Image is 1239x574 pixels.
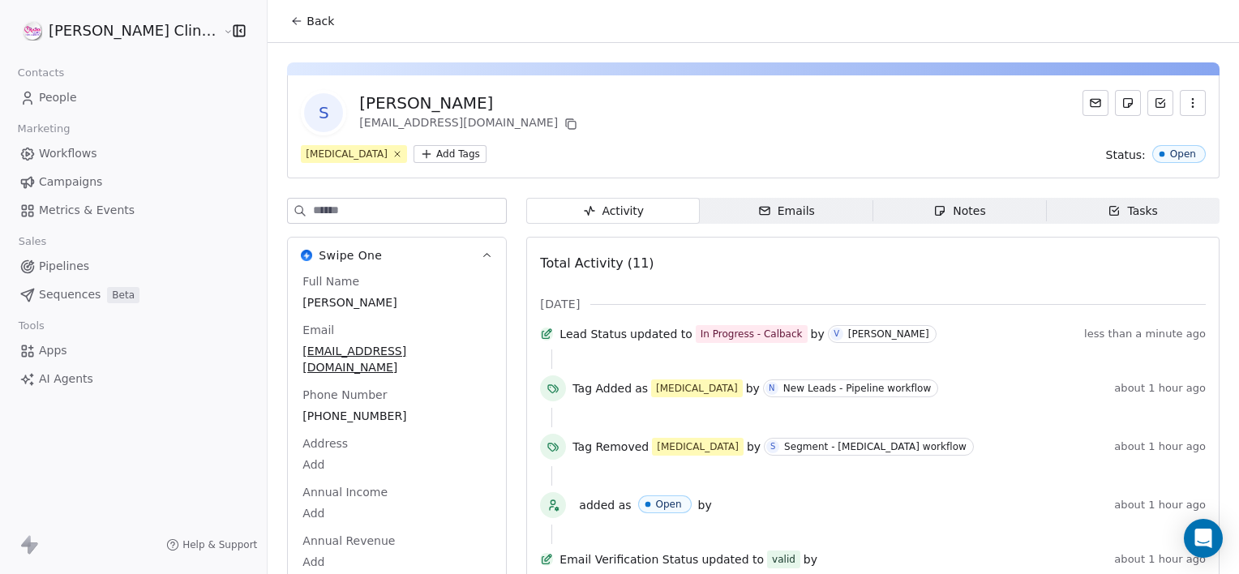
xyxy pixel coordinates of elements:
[540,255,654,271] span: Total Activity (11)
[13,366,254,392] a: AI Agents
[23,21,42,41] img: RASYA-Clinic%20Circle%20icon%20Transparent.png
[13,169,254,195] a: Campaigns
[572,439,649,455] span: Tag Removed
[107,287,139,303] span: Beta
[13,140,254,167] a: Workflows
[359,92,581,114] div: [PERSON_NAME]
[746,380,760,396] span: by
[302,343,491,375] span: [EMAIL_ADDRESS][DOMAIN_NAME]
[630,326,692,342] span: updated to
[1108,203,1158,220] div: Tasks
[302,408,491,424] span: [PHONE_NUMBER]
[656,381,738,396] div: [MEDICAL_DATA]
[302,505,491,521] span: Add
[359,114,581,134] div: [EMAIL_ADDRESS][DOMAIN_NAME]
[770,440,775,453] div: S
[747,439,761,455] span: by
[1114,553,1206,566] span: about 1 hour ago
[772,551,795,568] div: valid
[39,342,67,359] span: Apps
[39,286,101,303] span: Sequences
[304,93,343,132] span: s
[11,117,77,141] span: Marketing
[39,89,77,106] span: People
[302,456,491,473] span: Add
[19,17,212,45] button: [PERSON_NAME] Clinic External
[783,383,931,394] div: New Leads - Pipeline workflow
[281,6,344,36] button: Back
[39,258,89,275] span: Pipelines
[635,380,648,396] span: as
[13,337,254,364] a: Apps
[1114,382,1206,395] span: about 1 hour ago
[701,551,764,568] span: updated to
[319,247,382,263] span: Swipe One
[656,499,682,510] div: Open
[804,551,817,568] span: by
[299,387,390,403] span: Phone Number
[540,296,580,312] span: [DATE]
[13,281,254,308] a: SequencesBeta
[13,253,254,280] a: Pipelines
[758,203,815,220] div: Emails
[11,229,54,254] span: Sales
[834,328,839,341] div: V
[306,147,388,161] div: [MEDICAL_DATA]
[811,326,825,342] span: by
[39,145,97,162] span: Workflows
[559,326,627,342] span: Lead Status
[701,326,803,342] div: In Progress - Calback
[39,173,102,191] span: Campaigns
[299,435,351,452] span: Address
[13,84,254,111] a: People
[1084,328,1206,341] span: less than a minute ago
[13,197,254,224] a: Metrics & Events
[579,497,631,513] span: added as
[769,382,775,395] div: N
[848,328,929,340] div: [PERSON_NAME]
[657,439,739,454] div: [MEDICAL_DATA]
[559,551,698,568] span: Email Verification Status
[784,441,967,452] div: Segment - [MEDICAL_DATA] workflow
[301,250,312,261] img: Swipe One
[414,145,487,163] button: Add Tags
[288,238,506,273] button: Swipe OneSwipe One
[11,314,51,338] span: Tools
[698,497,712,513] span: by
[572,380,632,396] span: Tag Added
[11,61,71,85] span: Contacts
[299,273,362,289] span: Full Name
[302,294,491,311] span: [PERSON_NAME]
[302,554,491,570] span: Add
[1114,499,1206,512] span: about 1 hour ago
[39,202,135,219] span: Metrics & Events
[299,533,398,549] span: Annual Revenue
[166,538,257,551] a: Help & Support
[933,203,985,220] div: Notes
[182,538,257,551] span: Help & Support
[49,20,219,41] span: [PERSON_NAME] Clinic External
[299,484,391,500] span: Annual Income
[299,322,337,338] span: Email
[1106,147,1146,163] span: Status:
[307,13,334,29] span: Back
[1170,148,1196,160] div: Open
[1184,519,1223,558] div: Open Intercom Messenger
[1114,440,1206,453] span: about 1 hour ago
[39,371,93,388] span: AI Agents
